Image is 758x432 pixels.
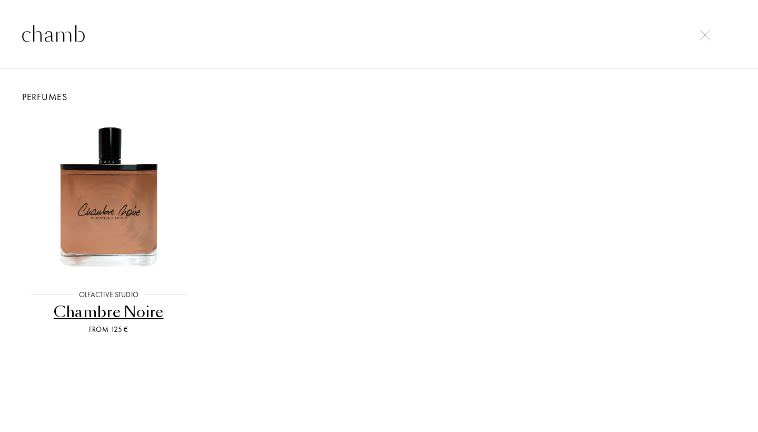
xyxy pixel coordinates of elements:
div: Olfactive Studio [74,289,144,300]
a: Chambre NoireOlfactive StudioChambre NoireFrom 125 € [18,104,199,348]
div: Chambre Noire [23,302,195,322]
div: From 125 € [23,324,195,335]
img: cross.svg [700,30,711,41]
div: Perfumes [11,90,747,104]
img: Chambre Noire [27,115,189,278]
